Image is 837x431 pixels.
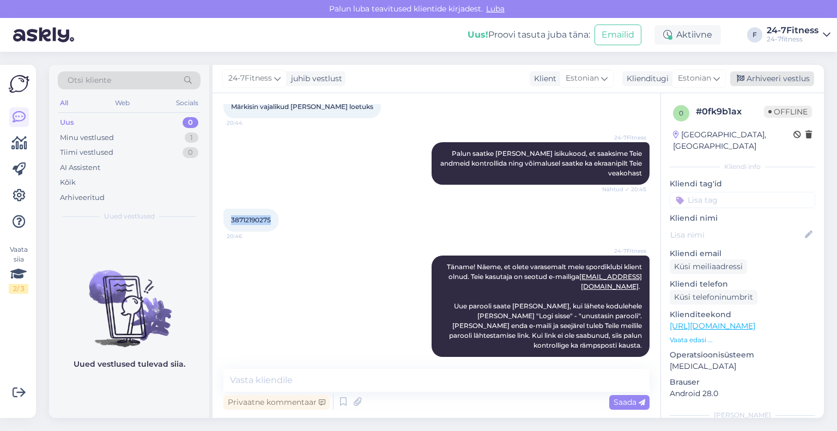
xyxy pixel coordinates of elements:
span: 38712190275 [231,216,271,224]
a: [URL][DOMAIN_NAME] [670,321,755,331]
span: 24-7Fitness [605,247,646,255]
div: [GEOGRAPHIC_DATA], [GEOGRAPHIC_DATA] [673,129,793,152]
p: Vaata edasi ... [670,335,815,345]
button: Emailid [595,25,641,45]
div: [PERSON_NAME] [670,410,815,420]
div: Küsi meiliaadressi [670,259,747,274]
div: Web [113,96,132,110]
div: Arhiveeritud [60,192,105,203]
div: All [58,96,70,110]
div: Klient [530,73,556,84]
div: 0 [183,117,198,128]
p: Android 28.0 [670,388,815,399]
div: Privaatne kommentaar [223,395,330,410]
div: 24-7Fitness [767,26,818,35]
div: Aktiivne [654,25,721,45]
span: 24-7Fitness [228,72,272,84]
span: Märkisin vajalikud [PERSON_NAME] loetuks [231,102,373,111]
span: 20:46 [227,232,268,240]
span: 20:44 [227,119,268,127]
span: Luba [483,4,508,14]
div: Minu vestlused [60,132,114,143]
p: Operatsioonisüsteem [670,349,815,361]
span: Täname! Näeme, et olete varasemalt meie spordiklubi klient olnud. Teie kasutaja on seotud e-maili... [447,263,644,349]
div: Tiimi vestlused [60,147,113,158]
p: Kliendi email [670,248,815,259]
div: Vaata siia [9,245,28,294]
a: [EMAIL_ADDRESS][DOMAIN_NAME] [579,272,642,290]
span: Offline [764,106,812,118]
span: Saada [614,397,645,407]
span: Uued vestlused [104,211,155,221]
div: Uus [60,117,74,128]
p: Brauser [670,377,815,388]
p: Kliendi tag'id [670,178,815,190]
div: # 0fk9b1ax [696,105,764,118]
span: Palun saatke [PERSON_NAME] isikukood, et saaksime Teie andmeid kontrollida ning võimalusel saatke... [440,149,644,177]
p: Klienditeekond [670,309,815,320]
div: Arhiveeri vestlus [730,71,814,86]
div: 24-7fitness [767,35,818,44]
a: 24-7Fitness24-7fitness [767,26,830,44]
img: Askly Logo [9,74,29,94]
input: Lisa tag [670,192,815,208]
div: Kõik [60,177,76,188]
div: Kliendi info [670,162,815,172]
span: 20:48 [605,357,646,366]
div: juhib vestlust [287,73,342,84]
p: [MEDICAL_DATA] [670,361,815,372]
div: AI Assistent [60,162,100,173]
span: Estonian [678,72,711,84]
div: Klienditugi [622,73,669,84]
span: 24-7Fitness [605,133,646,142]
div: 0 [183,147,198,158]
span: 0 [679,109,683,117]
input: Lisa nimi [670,229,803,241]
span: Nähtud ✓ 20:45 [602,185,646,193]
div: 1 [185,132,198,143]
p: Uued vestlused tulevad siia. [74,359,185,370]
div: Socials [174,96,201,110]
span: Otsi kliente [68,75,111,86]
div: Küsi telefoninumbrit [670,290,757,305]
p: Kliendi telefon [670,278,815,290]
div: Proovi tasuta juba täna: [468,28,590,41]
img: No chats [49,251,209,349]
p: Kliendi nimi [670,213,815,224]
div: F [747,27,762,43]
b: Uus! [468,29,488,40]
span: Estonian [566,72,599,84]
div: 2 / 3 [9,284,28,294]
